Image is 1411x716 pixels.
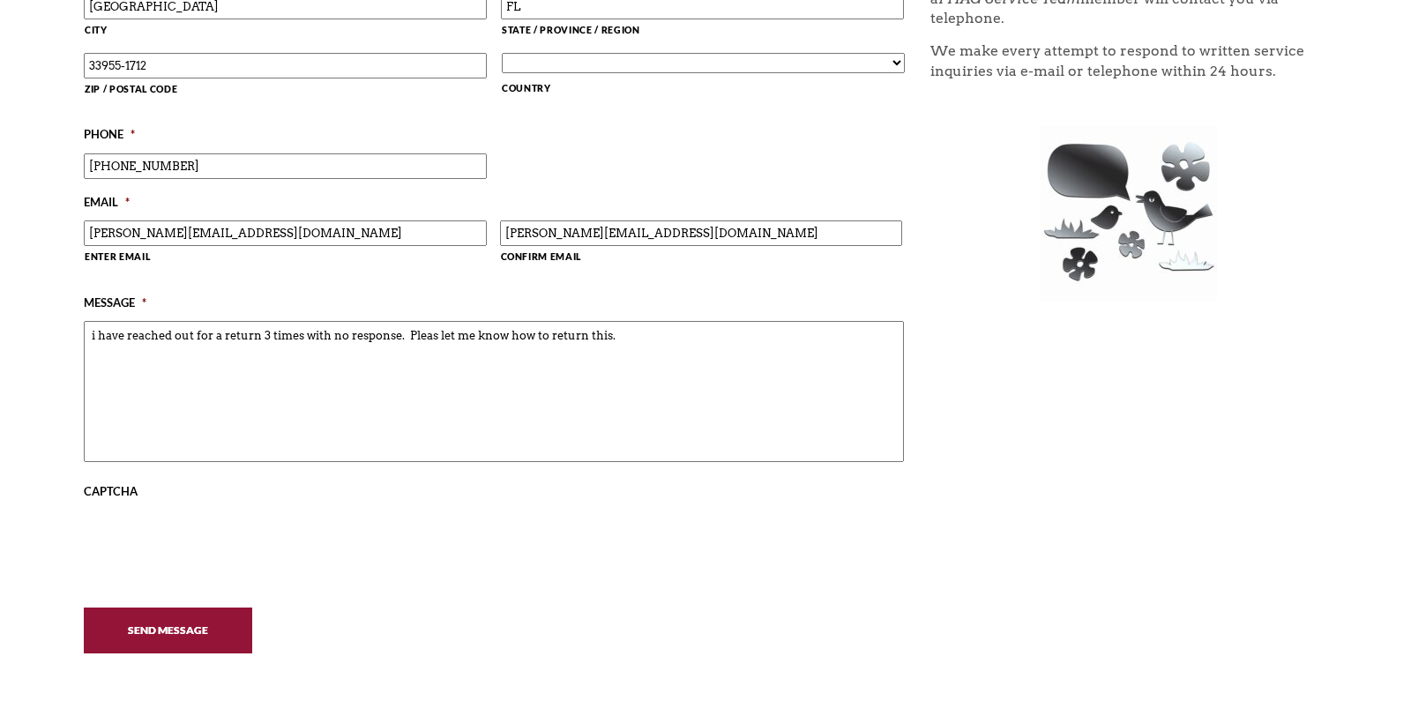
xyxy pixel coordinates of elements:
input: Send Message [84,608,252,653]
label: Message [84,295,146,315]
label: Email [84,195,130,214]
label: State / Province / Region [502,20,904,44]
label: Country [502,78,904,102]
label: ZIP / Postal Code [85,79,487,103]
label: City [85,20,487,44]
h4: We make every attempt to respond to written service inquiries via e-mail or telephone within 24 h... [930,41,1327,94]
label: Enter Email [85,247,487,271]
iframe: reCAPTCHA [84,511,352,579]
label: Confirm Email [501,247,903,271]
label: Phone [84,127,135,146]
label: Captcha [84,484,138,503]
img: Decal twitter [1041,125,1217,302]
